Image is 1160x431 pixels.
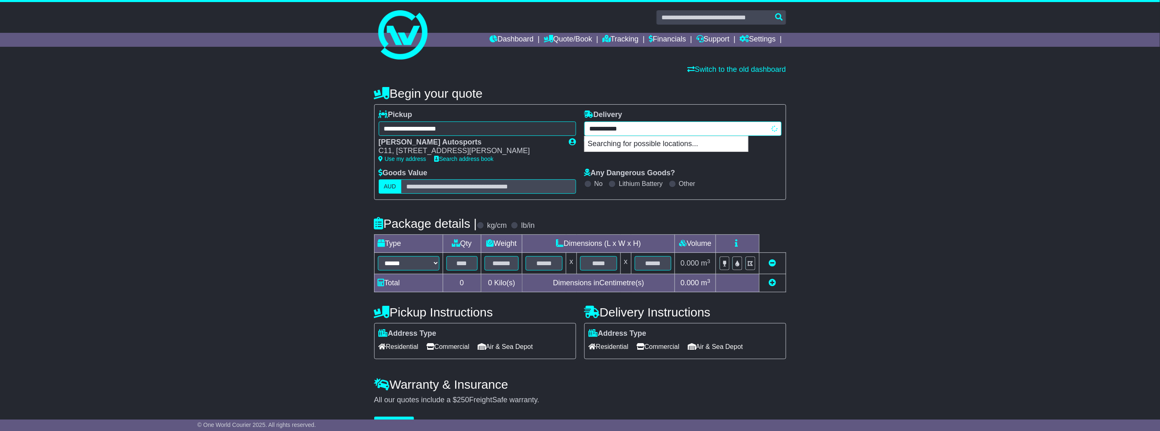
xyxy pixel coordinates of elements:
label: Pickup [379,110,412,119]
td: Kilo(s) [481,274,522,292]
sup: 3 [707,258,711,264]
label: Any Dangerous Goods? [584,169,675,178]
a: Switch to the old dashboard [687,65,786,73]
span: © One World Courier 2025. All rights reserved. [197,422,316,428]
label: Lithium Battery [619,180,663,188]
a: Quote/Book [544,33,592,47]
sup: 3 [707,278,711,284]
button: Get Quotes [374,417,414,431]
div: All our quotes include a $ FreightSafe warranty. [374,396,786,405]
span: Residential [589,340,629,353]
div: C11, [STREET_ADDRESS][PERSON_NAME] [379,147,561,156]
label: Delivery [584,110,622,119]
label: Address Type [589,329,647,338]
span: 0.000 [681,279,699,287]
a: Use my address [379,156,426,162]
span: 0 [488,279,492,287]
span: 0.000 [681,259,699,267]
div: [PERSON_NAME] Autosports [379,138,561,147]
label: kg/cm [487,221,507,230]
td: Total [374,274,443,292]
td: 0 [443,274,481,292]
a: Dashboard [490,33,534,47]
label: lb/in [521,221,535,230]
td: Volume [675,235,716,253]
h4: Pickup Instructions [374,305,576,319]
a: Tracking [602,33,638,47]
span: Air & Sea Depot [688,340,743,353]
span: Commercial [427,340,469,353]
h4: Delivery Instructions [584,305,786,319]
a: Add new item [769,279,776,287]
td: Weight [481,235,522,253]
span: Commercial [637,340,680,353]
h4: Package details | [374,217,477,230]
label: Other [679,180,696,188]
a: Support [696,33,730,47]
span: m [701,279,711,287]
a: Search address book [435,156,494,162]
p: Searching for possible locations... [585,136,748,152]
h4: Warranty & Insurance [374,378,786,391]
label: Goods Value [379,169,428,178]
label: AUD [379,179,402,194]
td: x [566,253,577,274]
h4: Begin your quote [374,87,786,100]
td: Dimensions (L x W x H) [522,235,675,253]
td: x [620,253,631,274]
td: Qty [443,235,481,253]
a: Financials [649,33,686,47]
span: m [701,259,711,267]
td: Type [374,235,443,253]
span: 250 [457,396,469,404]
a: Settings [740,33,776,47]
typeahead: Please provide city [584,122,782,136]
a: Remove this item [769,259,776,267]
td: Dimensions in Centimetre(s) [522,274,675,292]
label: Address Type [379,329,437,338]
label: No [595,180,603,188]
span: Residential [379,340,419,353]
span: Air & Sea Depot [478,340,533,353]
